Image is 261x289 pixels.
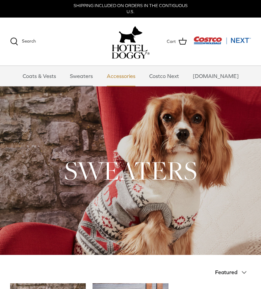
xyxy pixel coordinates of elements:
[10,154,251,187] h1: SWEATERS
[193,36,251,45] img: Costco Next
[112,24,150,59] a: hoteldoggy.com hoteldoggycom
[193,41,251,46] a: Visit Costco Next
[101,66,141,86] a: Accessories
[215,269,237,275] span: Featured
[119,24,142,45] img: hoteldoggy.com
[143,66,185,86] a: Costco Next
[10,37,36,46] a: Search
[112,45,150,59] img: hoteldoggycom
[167,38,176,45] span: Cart
[64,66,99,86] a: Sweaters
[187,66,245,86] a: [DOMAIN_NAME]
[215,265,251,280] button: Featured
[167,37,187,46] a: Cart
[17,66,62,86] a: Coats & Vests
[22,38,36,44] span: Search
